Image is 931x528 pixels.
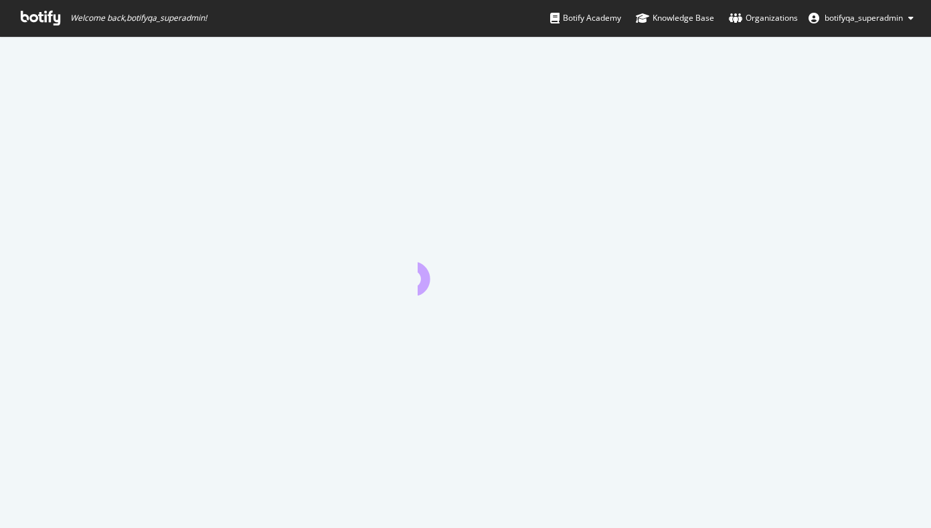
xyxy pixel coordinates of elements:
[550,11,621,25] div: Botify Academy
[418,247,514,295] div: animation
[729,11,798,25] div: Organizations
[825,12,903,23] span: botifyqa_superadmin
[70,13,207,23] span: Welcome back, botifyqa_superadmin !
[636,11,714,25] div: Knowledge Base
[798,7,924,29] button: botifyqa_superadmin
